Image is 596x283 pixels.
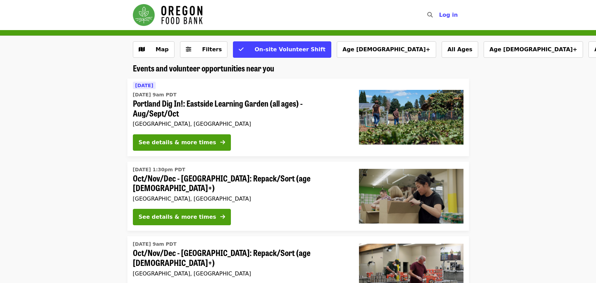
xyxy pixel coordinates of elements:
span: Filters [202,46,222,53]
span: Oct/Nov/Dec - [GEOGRAPHIC_DATA]: Repack/Sort (age [DEMOGRAPHIC_DATA]+) [133,173,348,193]
i: search icon [427,12,433,18]
button: See details & more times [133,209,231,225]
img: Portland Dig In!: Eastside Learning Garden (all ages) - Aug/Sept/Oct organized by Oregon Food Bank [359,90,463,145]
button: Log in [433,8,463,22]
a: See details for "Oct/Nov/Dec - Portland: Repack/Sort (age 8+)" [127,162,469,231]
button: Show map view [133,41,175,58]
time: [DATE] 9am PDT [133,241,177,248]
span: Events and volunteer opportunities near you [133,62,274,74]
span: Map [156,46,169,53]
button: On-site Volunteer Shift [233,41,331,58]
div: See details & more times [139,138,216,147]
div: [GEOGRAPHIC_DATA], [GEOGRAPHIC_DATA] [133,121,348,127]
button: Filters (0 selected) [180,41,228,58]
i: check icon [239,46,244,53]
i: sliders-h icon [186,46,191,53]
img: Oct/Nov/Dec - Portland: Repack/Sort (age 8+) organized by Oregon Food Bank [359,169,463,224]
button: Age [DEMOGRAPHIC_DATA]+ [484,41,583,58]
span: Portland Dig In!: Eastside Learning Garden (all ages) - Aug/Sept/Oct [133,98,348,118]
i: arrow-right icon [220,214,225,220]
span: Oct/Nov/Dec - [GEOGRAPHIC_DATA]: Repack/Sort (age [DEMOGRAPHIC_DATA]+) [133,248,348,268]
div: [GEOGRAPHIC_DATA], [GEOGRAPHIC_DATA] [133,270,348,277]
div: [GEOGRAPHIC_DATA], [GEOGRAPHIC_DATA] [133,196,348,202]
time: [DATE] 9am PDT [133,91,177,98]
span: On-site Volunteer Shift [254,46,325,53]
span: [DATE] [135,83,153,88]
i: arrow-right icon [220,139,225,146]
i: map icon [139,46,145,53]
img: Oregon Food Bank - Home [133,4,203,26]
a: See details for "Portland Dig In!: Eastside Learning Garden (all ages) - Aug/Sept/Oct" [127,79,469,156]
input: Search [437,7,442,23]
button: See details & more times [133,134,231,151]
div: See details & more times [139,213,216,221]
time: [DATE] 1:30pm PDT [133,166,185,173]
span: Log in [439,12,458,18]
button: All Ages [442,41,478,58]
button: Age [DEMOGRAPHIC_DATA]+ [337,41,436,58]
